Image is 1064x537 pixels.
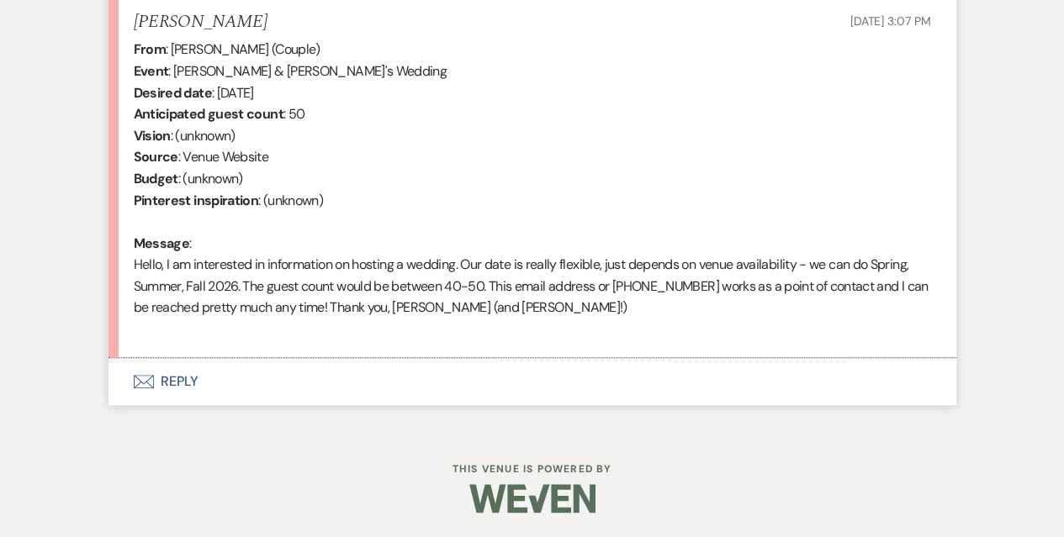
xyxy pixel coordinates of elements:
[134,40,166,58] b: From
[134,192,259,209] b: Pinterest inspiration
[134,127,171,145] b: Vision
[134,62,169,80] b: Event
[134,105,283,123] b: Anticipated guest count
[134,84,212,102] b: Desired date
[134,148,178,166] b: Source
[134,170,178,187] b: Budget
[850,13,930,29] span: [DATE] 3:07 PM
[134,39,931,340] div: : [PERSON_NAME] (Couple) : [PERSON_NAME] & [PERSON_NAME]'s Wedding : [DATE] : 50 : (unknown) : Ve...
[109,358,956,405] button: Reply
[134,12,267,33] h5: [PERSON_NAME]
[469,469,596,528] img: Weven Logo
[134,234,190,252] b: Message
